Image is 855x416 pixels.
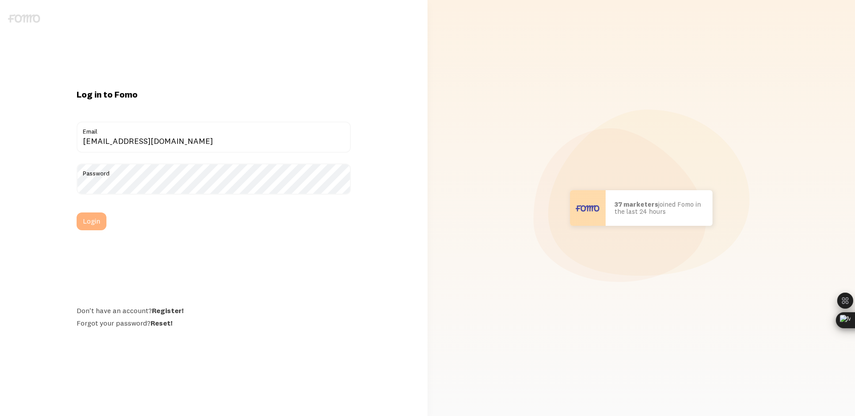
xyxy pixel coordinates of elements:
div: Forgot your password? [77,318,351,327]
a: Register! [152,306,183,315]
h1: Log in to Fomo [77,89,351,100]
b: 37 marketers [615,200,658,208]
img: User avatar [570,190,606,226]
label: Email [77,122,351,137]
label: Password [77,163,351,179]
a: Reset! [151,318,172,327]
div: Don't have an account? [77,306,351,315]
p: joined Fomo in the last 24 hours [615,201,704,216]
button: Login [77,212,106,230]
img: fomo-logo-gray-b99e0e8ada9f9040e2984d0d95b3b12da0074ffd48d1e5cb62ac37fc77b0b268.svg [8,14,40,23]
